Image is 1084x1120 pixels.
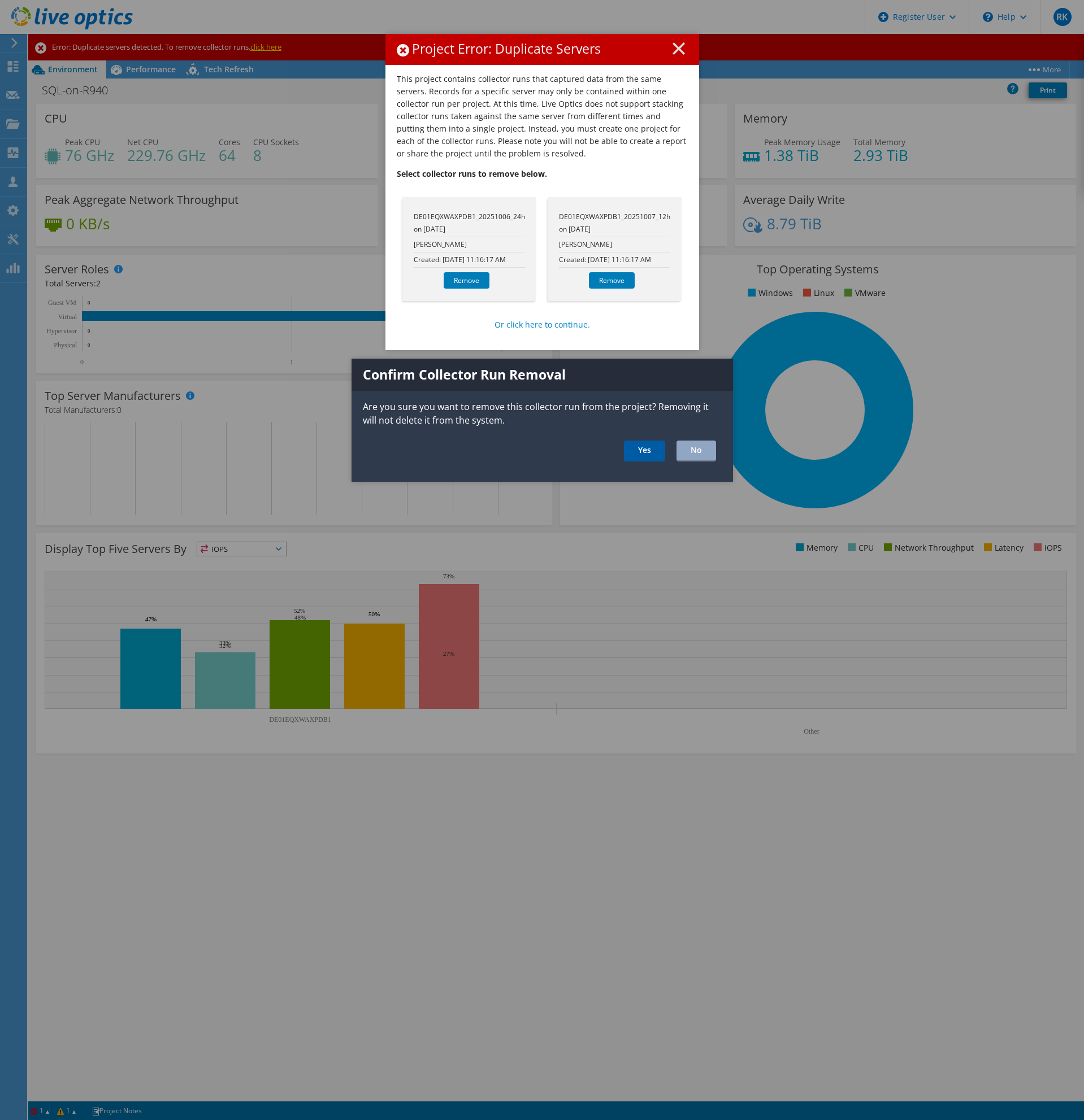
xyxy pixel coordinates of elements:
[495,319,590,331] a: Or click here to continue.
[414,237,525,252] li: [PERSON_NAME]
[559,237,670,252] li: [PERSON_NAME]
[589,272,635,289] a: Remove
[397,168,688,180] p: Select collector runs to remove below.
[414,210,525,237] li: DE01EQXWAXPDB1_20251006_24h on [DATE]
[559,210,670,237] li: DE01EQXWAXPDB1_20251007_12h on [DATE]
[352,400,733,427] p: Are you sure you want to remove this collector run from the project? Removing it will not delete ...
[677,441,716,461] a: No
[397,73,688,160] p: This project contains collector runs that captured data from the same servers. Records for a spec...
[352,359,733,391] h1: Confirm Collector Run Removal
[624,441,665,461] a: Yes
[397,42,688,56] h1: Project Error: Duplicate Servers
[559,252,670,268] li: Created: [DATE] 11:16:17 AM
[414,252,525,268] li: Created: [DATE] 11:16:17 AM
[444,272,489,289] a: Remove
